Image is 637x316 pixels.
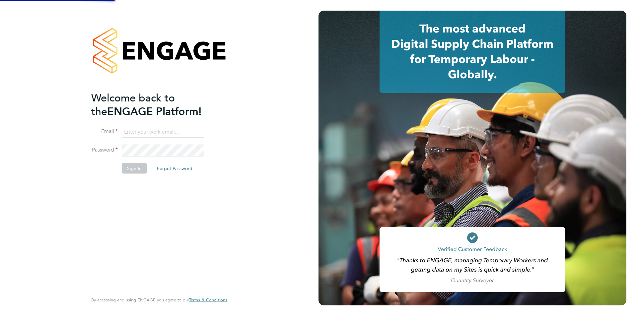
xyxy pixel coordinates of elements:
h2: ENGAGE Platform! [91,91,221,118]
input: Enter your work email... [122,126,204,138]
span: Terms & Conditions [189,297,227,303]
button: Sign In [122,163,147,174]
span: Welcome back to the [91,91,175,118]
button: Forgot Password [152,163,198,174]
a: Terms & Conditions [189,297,227,303]
span: By accessing and using ENGAGE you agree to our [91,297,227,303]
label: Password [91,147,118,154]
label: Email [91,128,118,135]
